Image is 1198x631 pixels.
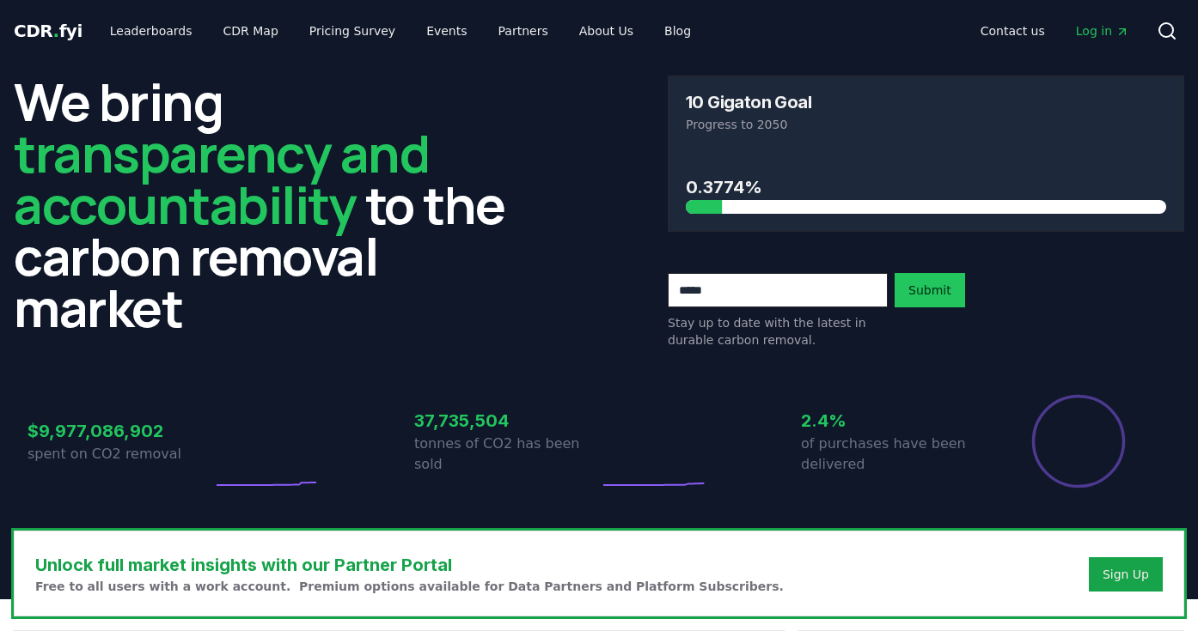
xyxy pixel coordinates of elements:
h2: We bring to the carbon removal market [14,76,530,333]
nav: Main [967,15,1143,46]
h3: Unlock full market insights with our Partner Portal [35,552,784,578]
a: Contact us [967,15,1059,46]
a: Sign Up [1103,566,1149,583]
h3: 10 Gigaton Goal [686,94,811,111]
p: spent on CO2 removal [28,444,212,464]
p: tonnes of CO2 has been sold [414,434,599,475]
span: . [53,21,59,41]
a: Pricing Survey [296,15,409,46]
button: Submit [895,273,965,307]
span: Log in [1076,22,1129,39]
a: Blog [651,15,705,46]
a: About Us [565,15,647,46]
p: Progress to 2050 [686,116,1166,133]
a: Partners [485,15,562,46]
h3: $9,977,086,902 [28,418,212,444]
button: Sign Up [1089,557,1163,592]
a: Log in [1062,15,1143,46]
h3: 2.4% [801,408,986,434]
p: of purchases have been delivered [801,434,986,475]
h3: 37,735,504 [414,408,599,434]
nav: Main [96,15,705,46]
h3: 0.3774% [686,174,1166,200]
span: CDR fyi [14,21,83,41]
p: Stay up to date with the latest in durable carbon removal. [668,314,888,349]
span: transparency and accountability [14,118,429,240]
p: Free to all users with a work account. Premium options available for Data Partners and Platform S... [35,578,784,595]
a: Leaderboards [96,15,206,46]
a: Events [413,15,480,46]
a: CDR.fyi [14,19,83,43]
a: CDR Map [210,15,292,46]
div: Percentage of sales delivered [1030,393,1127,489]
